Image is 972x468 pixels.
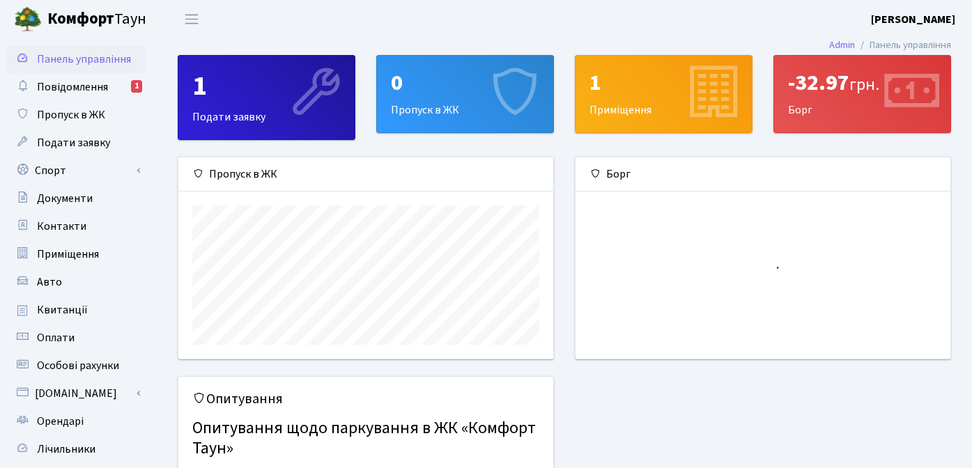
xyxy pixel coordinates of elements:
[37,107,105,123] span: Пропуск в ЖК
[37,274,62,290] span: Авто
[576,157,950,192] div: Борг
[774,56,950,132] div: Борг
[7,157,146,185] a: Спорт
[7,324,146,352] a: Оплати
[7,407,146,435] a: Орендарі
[7,101,146,129] a: Пропуск в ЖК
[7,435,146,463] a: Лічильники
[7,352,146,380] a: Особові рахунки
[808,31,972,60] nav: breadcrumb
[178,56,355,139] div: Подати заявку
[575,55,753,133] a: 1Приміщення
[7,268,146,296] a: Авто
[7,212,146,240] a: Контакти
[391,70,539,96] div: 0
[7,73,146,101] a: Повідомлення1
[174,8,209,31] button: Переключити навігацію
[37,442,95,457] span: Лічильники
[47,8,146,31] span: Таун
[37,414,84,429] span: Орендарі
[788,70,936,96] div: -32.97
[37,247,99,262] span: Приміщення
[7,240,146,268] a: Приміщення
[47,8,114,30] b: Комфорт
[37,358,119,373] span: Особові рахунки
[871,12,955,27] b: [PERSON_NAME]
[37,330,75,345] span: Оплати
[37,191,93,206] span: Документи
[849,72,879,97] span: грн.
[377,56,553,132] div: Пропуск в ЖК
[178,157,553,192] div: Пропуск в ЖК
[7,185,146,212] a: Документи
[37,135,110,150] span: Подати заявку
[829,38,855,52] a: Admin
[7,296,146,324] a: Квитанції
[131,80,142,93] div: 1
[192,413,539,465] h4: Опитування щодо паркування в ЖК «Комфорт Таун»
[37,52,131,67] span: Панель управління
[192,70,341,103] div: 1
[178,55,355,140] a: 1Подати заявку
[192,391,539,407] h5: Опитування
[37,302,88,318] span: Квитанції
[7,45,146,73] a: Панель управління
[7,380,146,407] a: [DOMAIN_NAME]
[871,11,955,28] a: [PERSON_NAME]
[589,70,738,96] div: 1
[855,38,951,53] li: Панель управління
[37,219,86,234] span: Контакти
[376,55,554,133] a: 0Пропуск в ЖК
[37,79,108,95] span: Повідомлення
[7,129,146,157] a: Подати заявку
[576,56,752,132] div: Приміщення
[14,6,42,33] img: logo.png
